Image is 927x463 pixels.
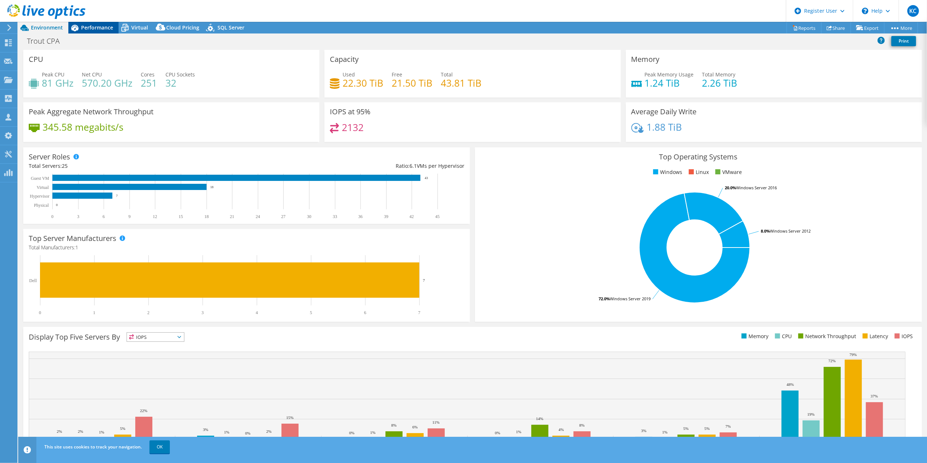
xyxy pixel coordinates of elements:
h4: 251 [141,79,157,87]
text: 18 [204,214,209,219]
h4: 32 [165,79,195,87]
tspan: 20.0% [725,185,736,190]
text: 7 [423,278,425,282]
tspan: Windows Server 2019 [610,296,651,301]
span: IOPS [127,333,184,341]
text: 3% [203,427,208,432]
text: Hypervisor [30,194,49,199]
text: 0% [349,431,355,435]
text: 72% [828,359,836,363]
text: 4 [256,310,258,315]
h4: 1.88 TiB [647,123,682,131]
h4: 1.24 TiB [645,79,694,87]
a: Export [851,22,884,33]
tspan: Windows Server 2016 [736,185,777,190]
h3: IOPS at 95% [330,108,371,116]
h4: 345.58 megabits/s [43,123,123,131]
h3: Peak Aggregate Network Throughput [29,108,153,116]
text: 0 [56,203,58,207]
a: Reports [787,22,822,33]
tspan: 8.0% [761,228,770,234]
a: Share [821,22,851,33]
span: 6.1 [409,162,417,169]
h4: 570.20 GHz [82,79,132,87]
text: 45 [435,214,440,219]
h4: 21.50 TiB [392,79,432,87]
span: KC [907,5,919,17]
text: 19% [807,412,815,416]
h3: Capacity [330,55,359,63]
span: Free [392,71,402,78]
text: 4% [559,427,564,432]
li: IOPS [893,332,913,340]
h4: 2132 [342,123,364,131]
a: Print [891,36,916,46]
a: More [884,22,918,33]
text: 7 [418,310,420,315]
li: CPU [773,332,792,340]
text: 5% [120,426,125,431]
text: 1% [662,430,668,434]
h3: Memory [631,55,660,63]
text: Virtual [37,185,49,190]
text: Physical [34,203,49,208]
text: 37% [871,394,878,398]
h3: Top Server Manufacturers [29,234,116,242]
text: 1% [224,430,229,434]
span: Peak Memory Usage [645,71,694,78]
text: 7 [116,194,118,198]
li: Windows [651,168,682,176]
h3: Server Roles [29,153,70,161]
text: Guest VM [31,176,49,181]
text: 22% [140,408,147,413]
span: Peak CPU [42,71,64,78]
text: 33 [333,214,337,219]
text: 0% [495,431,500,435]
text: 27 [281,214,285,219]
li: Linux [687,168,709,176]
tspan: Windows Server 2012 [770,228,811,234]
h4: 22.30 TiB [343,79,383,87]
text: 1% [370,430,376,435]
span: Used [343,71,355,78]
span: Total [441,71,453,78]
h3: CPU [29,55,43,63]
text: 0 [51,214,53,219]
span: SQL Server [217,24,244,31]
tspan: 72.0% [599,296,610,301]
span: CPU Sockets [165,71,195,78]
h1: Trout CPA [24,37,71,45]
text: 11% [432,420,440,424]
text: 0 [39,310,41,315]
span: Performance [81,24,113,31]
span: 1 [75,244,78,251]
span: Virtual [131,24,148,31]
text: 21 [230,214,234,219]
text: 1% [516,430,522,434]
text: 6 [364,310,366,315]
text: 3 [77,214,79,219]
span: This site uses cookies to track your navigation. [44,444,142,450]
li: VMware [714,168,742,176]
span: Total Memory [702,71,736,78]
text: 2% [78,429,83,434]
span: Cores [141,71,155,78]
text: 2% [266,429,272,434]
text: 42 [409,214,414,219]
span: Environment [31,24,63,31]
text: 12 [153,214,157,219]
h4: Total Manufacturers: [29,244,464,252]
li: Memory [740,332,768,340]
text: 8% [579,423,585,427]
h3: Average Daily Write [631,108,697,116]
text: 15% [286,415,293,420]
text: 5% [704,426,710,431]
div: Ratio: VMs per Hypervisor [247,162,464,170]
text: 0% [245,431,251,435]
text: 8% [391,423,397,427]
text: 24 [256,214,260,219]
text: 1 [93,310,95,315]
text: 5% [683,426,689,431]
text: 48% [787,382,794,387]
text: 36 [358,214,363,219]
